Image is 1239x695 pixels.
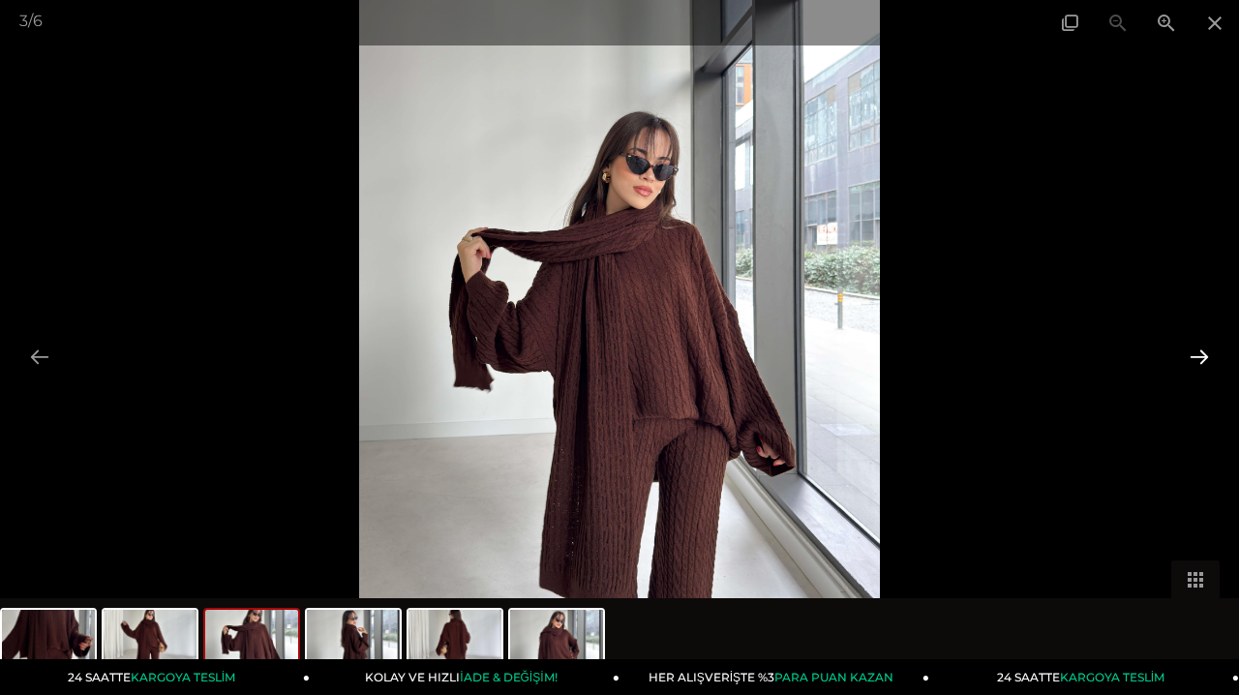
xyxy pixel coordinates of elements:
[929,659,1239,695] a: 24 SAATTEKARGOYA TESLİM
[104,610,196,683] img: kalli-tirko-takim-26k093-96b-41.jpg
[205,610,298,683] img: kalli-tirko-takim-26k093--f30c-.jpg
[2,610,95,683] img: kalli-tirko-takim-26k093-b198f5.jpg
[619,659,929,695] a: HER ALIŞVERİŞTE %3PARA PUAN KAZAN
[460,670,557,684] span: İADE & DEĞİŞİM!
[510,610,603,683] img: kalli-tirko-takim-26k093-6cd-69.jpg
[1171,560,1220,598] button: Toggle thumbnails
[19,12,28,30] span: 3
[131,670,235,684] span: KARGOYA TESLİM
[33,12,43,30] span: 6
[310,659,619,695] a: KOLAY VE HIZLIİADE & DEĞİŞİM!
[307,610,400,683] img: kalli-tirko-takim-26k093--69c97.jpg
[774,670,893,684] span: PARA PUAN KAZAN
[1060,670,1164,684] span: KARGOYA TESLİM
[408,610,501,683] img: kalli-tirko-takim-26k093-aa7-4a.jpg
